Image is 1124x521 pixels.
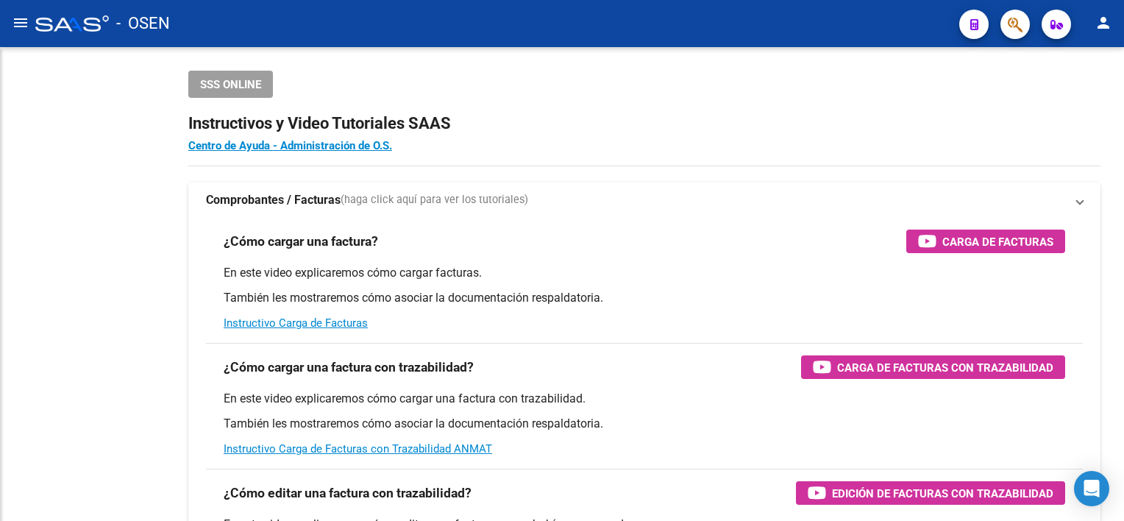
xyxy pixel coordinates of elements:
span: Carga de Facturas con Trazabilidad [837,358,1053,377]
mat-icon: menu [12,14,29,32]
p: En este video explicaremos cómo cargar una factura con trazabilidad. [224,391,1065,407]
span: Edición de Facturas con Trazabilidad [832,484,1053,503]
span: (haga click aquí para ver los tutoriales) [341,192,528,208]
strong: Comprobantes / Facturas [206,192,341,208]
h3: ¿Cómo editar una factura con trazabilidad? [224,483,472,503]
button: Edición de Facturas con Trazabilidad [796,481,1065,505]
p: También les mostraremos cómo asociar la documentación respaldatoria. [224,290,1065,306]
mat-icon: person [1095,14,1112,32]
button: SSS ONLINE [188,71,273,98]
a: Centro de Ayuda - Administración de O.S. [188,139,392,152]
h2: Instructivos y Video Tutoriales SAAS [188,110,1100,138]
span: Carga de Facturas [942,233,1053,251]
a: Instructivo Carga de Facturas [224,316,368,330]
h3: ¿Cómo cargar una factura? [224,231,378,252]
div: Open Intercom Messenger [1074,471,1109,506]
a: Instructivo Carga de Facturas con Trazabilidad ANMAT [224,442,492,456]
mat-expansion-panel-header: Comprobantes / Facturas(haga click aquí para ver los tutoriales) [188,182,1100,218]
button: Carga de Facturas [906,230,1065,253]
span: SSS ONLINE [200,78,261,91]
span: - OSEN [116,7,170,40]
p: También les mostraremos cómo asociar la documentación respaldatoria. [224,416,1065,432]
button: Carga de Facturas con Trazabilidad [801,355,1065,379]
p: En este video explicaremos cómo cargar facturas. [224,265,1065,281]
h3: ¿Cómo cargar una factura con trazabilidad? [224,357,474,378]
